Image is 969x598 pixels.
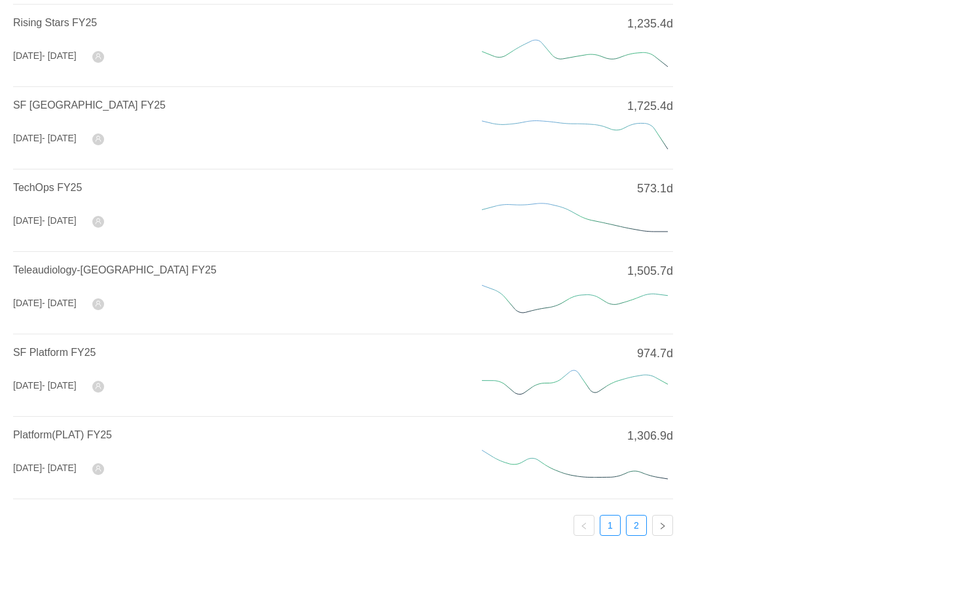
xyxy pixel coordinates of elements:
[659,522,667,530] i: icon: right
[13,429,112,440] a: Platform(PLAT) FY25
[13,49,77,63] div: [DATE]
[95,135,101,142] i: icon: user
[13,132,77,145] div: [DATE]
[42,133,77,143] span: - [DATE]
[13,347,96,358] a: SF Platform FY25
[627,262,673,280] span: 1,505.7d
[13,461,77,475] div: [DATE]
[600,515,621,536] li: 1
[580,522,588,530] i: icon: left
[95,53,101,60] i: icon: user
[652,515,673,536] li: Next Page
[42,463,77,473] span: - [DATE]
[95,218,101,224] i: icon: user
[13,182,82,193] a: TechOps FY25
[627,427,673,445] span: 1,306.9d
[637,345,673,362] span: 974.7d
[42,50,77,61] span: - [DATE]
[13,17,97,28] a: Rising Stars FY25
[42,298,77,308] span: - [DATE]
[13,296,77,310] div: [DATE]
[600,516,620,535] a: 1
[13,379,77,393] div: [DATE]
[627,516,646,535] a: 2
[13,99,166,111] a: SF [GEOGRAPHIC_DATA] FY25
[626,515,647,536] li: 2
[95,383,101,389] i: icon: user
[95,300,101,307] i: icon: user
[13,214,77,228] div: [DATE]
[42,215,77,226] span: - [DATE]
[637,180,673,198] span: 573.1d
[95,465,101,472] i: icon: user
[574,515,594,536] li: Previous Page
[627,97,673,115] span: 1,725.4d
[13,264,217,275] a: Teleaudiology-[GEOGRAPHIC_DATA] FY25
[42,380,77,391] span: - [DATE]
[627,15,673,33] span: 1,235.4d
